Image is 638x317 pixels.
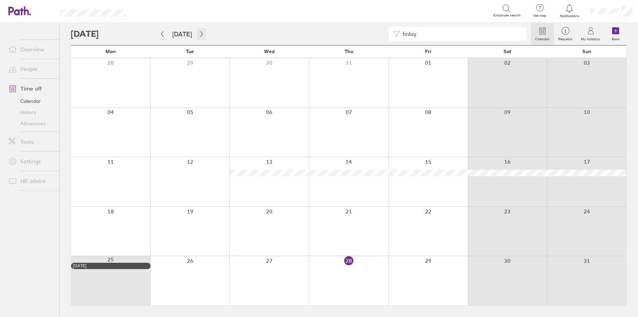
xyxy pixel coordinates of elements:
label: Book [608,35,624,41]
span: Get help [528,14,551,18]
a: Book [604,23,627,45]
span: Employee search [493,13,521,17]
span: Fri [425,49,431,54]
a: Calendar [3,96,59,107]
span: Sat [504,49,511,54]
label: Requests [554,35,577,41]
span: Wed [264,49,275,54]
a: My holidays [577,23,604,45]
span: 1 [554,28,577,34]
a: Allowances [3,118,59,129]
a: Calendar [531,23,554,45]
div: Search [145,7,162,14]
span: Mon [105,49,116,54]
a: Notifications [558,3,581,18]
a: Time off [3,82,59,96]
input: Filter by employee [400,27,522,41]
span: Tue [186,49,194,54]
label: Calendar [531,35,554,41]
span: Notifications [558,14,581,18]
a: 1Requests [554,23,577,45]
label: My holidays [577,35,604,41]
span: Sun [582,49,591,54]
a: Overview [3,42,59,56]
button: [DATE] [167,28,197,40]
a: Settings [3,154,59,168]
a: Tools [3,135,59,149]
a: HR advice [3,174,59,188]
div: [DATE] [73,263,149,268]
a: People [3,62,59,76]
span: Thu [345,49,353,54]
a: History [3,107,59,118]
